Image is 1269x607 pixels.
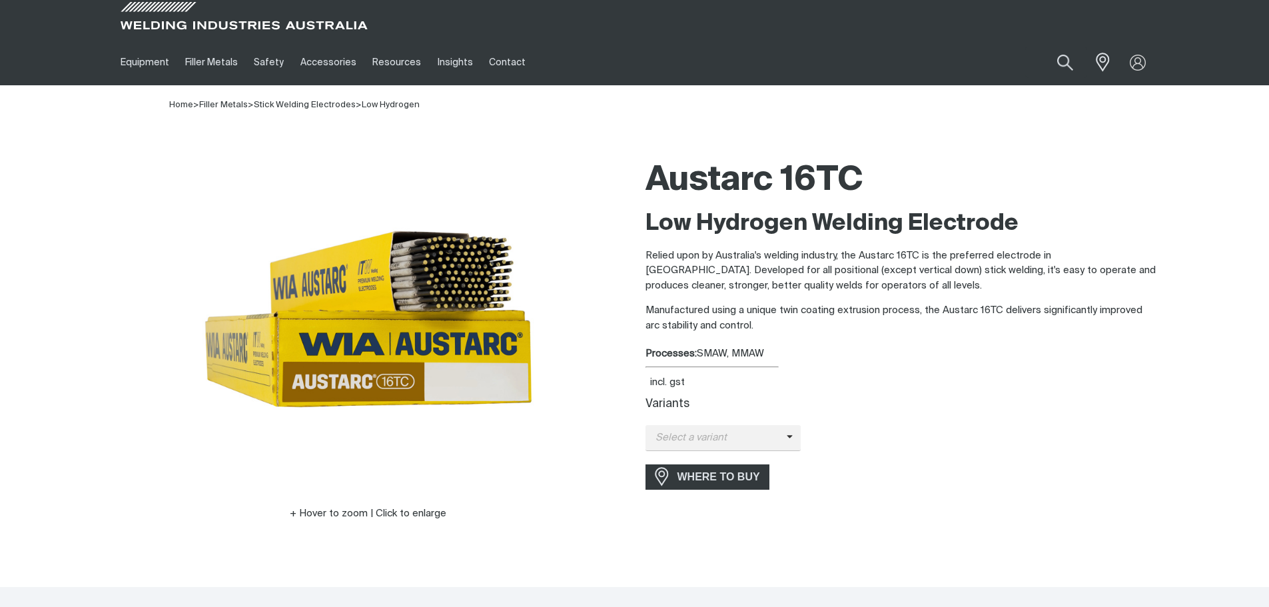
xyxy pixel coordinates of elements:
[645,303,1157,333] p: Manufactured using a unique twin coating extrusion process, the Austarc 16TC delivers significant...
[282,506,454,522] button: Hover to zoom | Click to enlarge
[645,346,1157,362] div: SMAW, MMAW
[292,39,364,85] a: Accessories
[113,39,177,85] a: Equipment
[169,99,193,109] a: Home
[645,348,697,358] strong: Processes:
[202,153,535,486] img: Austarc 16TC
[169,101,193,109] span: Home
[254,101,356,109] a: Stick Welding Electrodes
[246,39,292,85] a: Safety
[645,249,1157,294] p: Relied upon by Australia's welding industry, the Austarc 16TC is the preferred electrode in [GEOG...
[248,101,254,109] span: >
[362,101,420,109] a: Low Hydrogen
[193,101,199,109] span: >
[645,209,1157,239] h2: Low Hydrogen Welding Electrode
[364,39,429,85] a: Resources
[199,101,248,109] a: Filler Metals
[645,159,1157,203] h1: Austarc 16TC
[645,430,787,446] span: Select a variant
[650,375,685,390] div: incl. gst
[429,39,480,85] a: Insights
[113,39,896,85] nav: Main
[356,101,362,109] span: >
[481,39,534,85] a: Contact
[177,39,246,85] a: Filler Metals
[1025,47,1087,78] input: Product name or item number...
[645,398,689,410] label: Variants
[645,464,770,489] a: WHERE TO BUY
[669,466,769,488] span: WHERE TO BUY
